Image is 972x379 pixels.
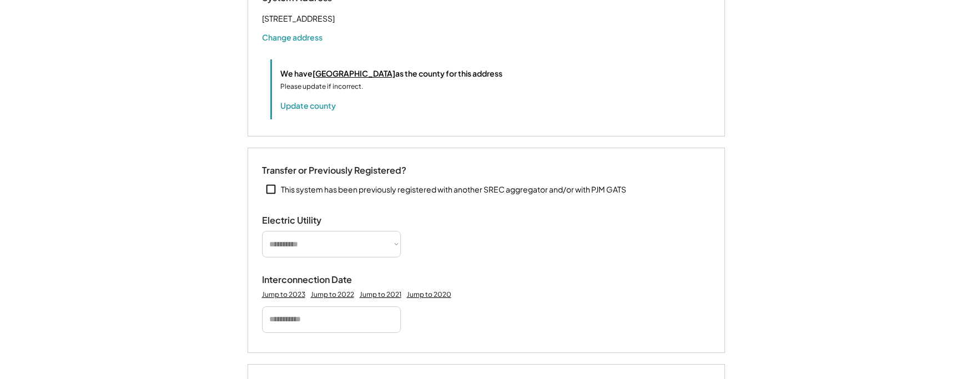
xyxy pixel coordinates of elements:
[262,165,406,176] div: Transfer or Previously Registered?
[262,32,323,43] button: Change address
[407,290,451,299] div: Jump to 2020
[262,215,373,226] div: Electric Utility
[311,290,354,299] div: Jump to 2022
[280,82,363,92] div: Please update if incorrect.
[360,290,401,299] div: Jump to 2021
[280,100,336,111] button: Update county
[262,12,335,26] div: [STREET_ADDRESS]
[281,184,626,195] div: This system has been previously registered with another SREC aggregator and/or with PJM GATS
[262,290,305,299] div: Jump to 2023
[262,274,373,286] div: Interconnection Date
[280,68,502,79] div: We have as the county for this address
[313,68,395,78] u: [GEOGRAPHIC_DATA]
